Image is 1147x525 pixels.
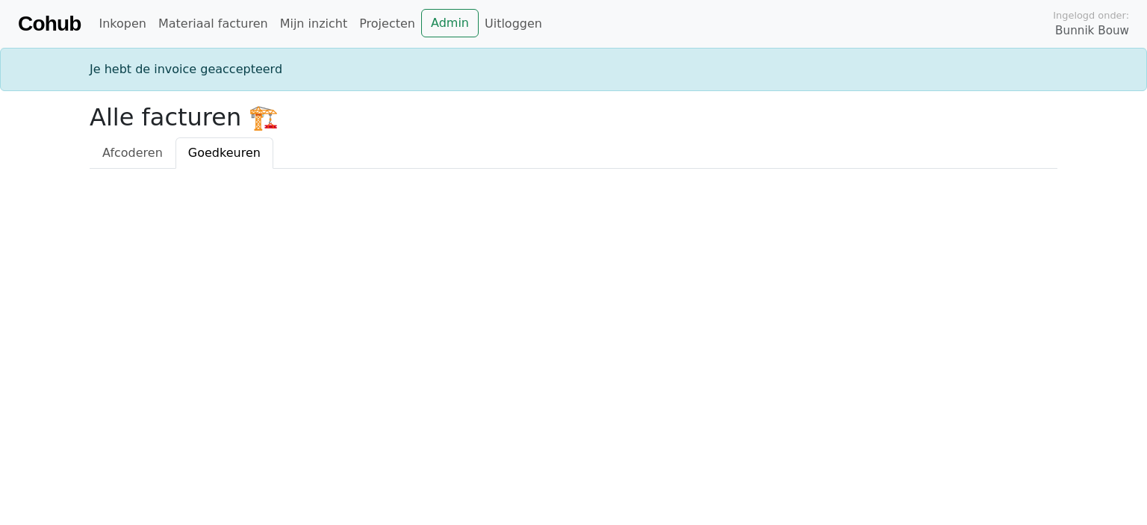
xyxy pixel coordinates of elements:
span: Afcoderen [102,146,163,160]
div: Je hebt de invoice geaccepteerd [81,60,1066,78]
span: Ingelogd onder: [1053,8,1129,22]
span: Goedkeuren [188,146,261,160]
span: Bunnik Bouw [1055,22,1129,40]
a: Mijn inzicht [274,9,354,39]
a: Inkopen [93,9,152,39]
a: Admin [421,9,479,37]
a: Cohub [18,6,81,42]
a: Uitloggen [479,9,548,39]
h2: Alle facturen 🏗️ [90,103,1057,131]
a: Materiaal facturen [152,9,274,39]
a: Afcoderen [90,137,175,169]
a: Goedkeuren [175,137,273,169]
a: Projecten [353,9,421,39]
